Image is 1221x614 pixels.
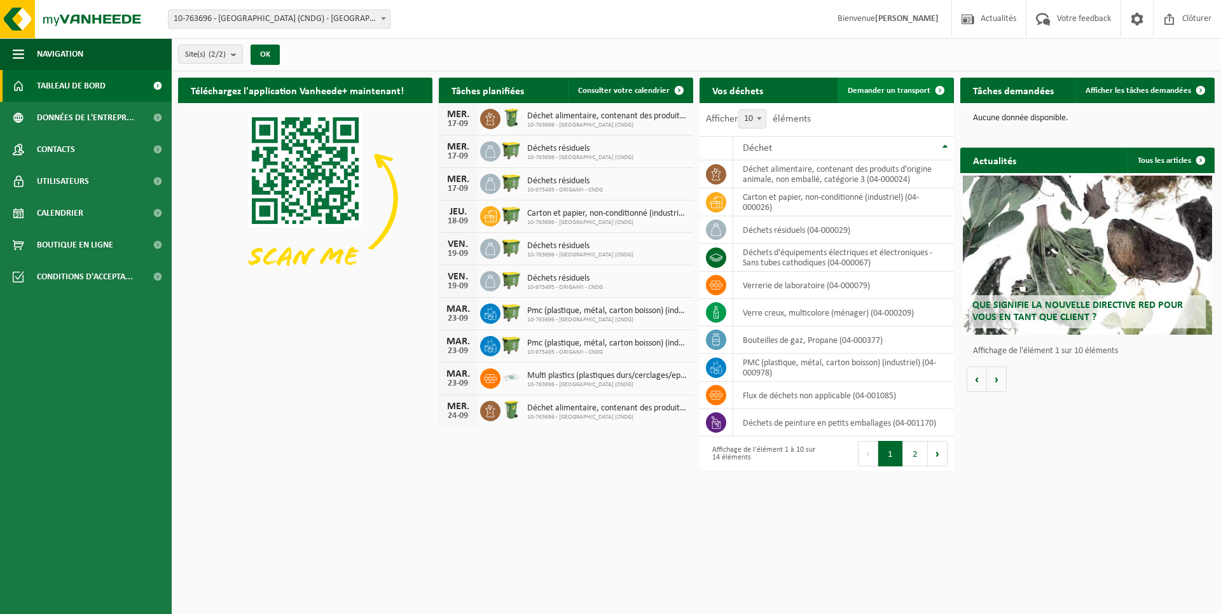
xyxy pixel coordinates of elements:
[37,134,75,165] span: Contacts
[733,382,954,409] td: flux de déchets non applicable (04-001085)
[527,371,687,381] span: Multi plastics (plastiques durs/cerclages/eps/film naturel/film mélange/pmc)
[527,274,603,284] span: Déchets résiduels
[168,10,390,29] span: 10-763696 - CLINIQUE NOTRE DAME DE GRÂCE (CNDG) - GOSSELIES
[37,197,83,229] span: Calendrier
[527,209,687,219] span: Carton et papier, non-conditionné (industriel)
[739,110,766,128] span: 10
[37,165,89,197] span: Utilisateurs
[500,204,522,226] img: WB-1100-HPE-GN-50
[1086,87,1191,95] span: Afficher les tâches demandées
[445,412,471,421] div: 24-09
[733,409,954,436] td: déchets de peinture en petits emballages (04-001170)
[178,45,243,64] button: Site(s)(2/2)
[445,109,471,120] div: MER.
[527,381,687,389] span: 10-763696 - [GEOGRAPHIC_DATA] (CNDG)
[963,176,1212,335] a: Que signifie la nouvelle directive RED pour vous en tant que client ?
[169,10,390,28] span: 10-763696 - CLINIQUE NOTRE DAME DE GRÂCE (CNDG) - GOSSELIES
[527,154,633,162] span: 10-763696 - [GEOGRAPHIC_DATA] (CNDG)
[838,78,953,103] a: Demander un transport
[527,316,687,324] span: 10-763696 - [GEOGRAPHIC_DATA] (CNDG)
[445,239,471,249] div: VEN.
[875,14,939,24] strong: [PERSON_NAME]
[973,347,1208,356] p: Affichage de l'élément 1 sur 10 éléments
[1128,148,1213,173] a: Tous les articles
[37,102,134,134] span: Données de l'entrepr...
[439,78,537,102] h2: Tâches planifiées
[527,144,633,154] span: Déchets résiduels
[903,441,928,466] button: 2
[973,114,1202,123] p: Aucune donnée disponible.
[251,45,280,65] button: OK
[37,261,133,293] span: Conditions d'accepta...
[445,314,471,323] div: 23-09
[527,111,687,122] span: Déchet alimentaire, contenant des produits d'origine animale, non emballé, catég...
[706,440,820,468] div: Affichage de l'élément 1 à 10 sur 14 éléments
[500,302,522,323] img: WB-1100-HPE-GN-50
[37,38,83,70] span: Navigation
[178,78,417,102] h2: Téléchargez l'application Vanheede+ maintenant!
[733,354,954,382] td: PMC (plastique, métal, carton boisson) (industriel) (04-000978)
[928,441,948,466] button: Next
[878,441,903,466] button: 1
[37,229,113,261] span: Boutique en ligne
[733,160,954,188] td: déchet alimentaire, contenant des produits d'origine animale, non emballé, catégorie 3 (04-000024)
[527,414,687,421] span: 10-763696 - [GEOGRAPHIC_DATA] (CNDG)
[500,172,522,193] img: WB-1100-HPE-GN-50
[500,107,522,129] img: WB-0240-HPE-GN-50
[445,347,471,356] div: 23-09
[500,237,522,258] img: WB-1100-HPE-GN-50
[445,174,471,185] div: MER.
[527,122,687,129] span: 10-763696 - [GEOGRAPHIC_DATA] (CNDG)
[37,70,106,102] span: Tableau de bord
[527,349,687,356] span: 10-975495 - ORIGAMI - CNDG
[445,207,471,217] div: JEU.
[445,249,471,258] div: 19-09
[445,369,471,379] div: MAR.
[500,269,522,291] img: WB-1100-HPE-GN-50
[445,120,471,129] div: 17-09
[178,103,432,294] img: Download de VHEPlus App
[578,87,670,95] span: Consulter votre calendrier
[858,441,878,466] button: Previous
[185,45,226,64] span: Site(s)
[700,78,776,102] h2: Vos déchets
[527,284,603,291] span: 10-975495 - ORIGAMI - CNDG
[706,114,811,124] label: Afficher éléments
[733,188,954,216] td: carton et papier, non-conditionné (industriel) (04-000026)
[445,304,471,314] div: MAR.
[987,366,1007,392] button: Volgende
[445,282,471,291] div: 19-09
[445,217,471,226] div: 18-09
[500,399,522,421] img: WB-0240-HPE-GN-50
[527,186,603,194] span: 10-975495 - ORIGAMI - CNDG
[733,326,954,354] td: bouteilles de gaz, Propane (04-000377)
[972,300,1183,323] span: Que signifie la nouvelle directive RED pour vous en tant que client ?
[568,78,692,103] a: Consulter votre calendrier
[733,244,954,272] td: déchets d'équipements électriques et électroniques - Sans tubes cathodiques (04-000067)
[500,334,522,356] img: WB-1100-HPE-GN-50
[445,185,471,193] div: 17-09
[445,401,471,412] div: MER.
[527,219,687,227] span: 10-763696 - [GEOGRAPHIC_DATA] (CNDG)
[209,50,226,59] count: (2/2)
[960,148,1029,172] h2: Actualités
[848,87,930,95] span: Demander un transport
[527,306,687,316] span: Pmc (plastique, métal, carton boisson) (industriel)
[1075,78,1213,103] a: Afficher les tâches demandées
[733,272,954,299] td: verrerie de laboratoire (04-000079)
[527,403,687,414] span: Déchet alimentaire, contenant des produits d'origine animale, non emballé, catég...
[960,78,1066,102] h2: Tâches demandées
[445,337,471,347] div: MAR.
[527,176,603,186] span: Déchets résiduels
[445,379,471,388] div: 23-09
[500,366,522,388] img: LP-SK-00500-LPE-16
[733,299,954,326] td: verre creux, multicolore (ménager) (04-000209)
[743,143,772,153] span: Déchet
[445,272,471,282] div: VEN.
[733,216,954,244] td: déchets résiduels (04-000029)
[527,241,633,251] span: Déchets résiduels
[738,109,766,129] span: 10
[445,152,471,161] div: 17-09
[527,338,687,349] span: Pmc (plastique, métal, carton boisson) (industriel)
[967,366,987,392] button: Vorige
